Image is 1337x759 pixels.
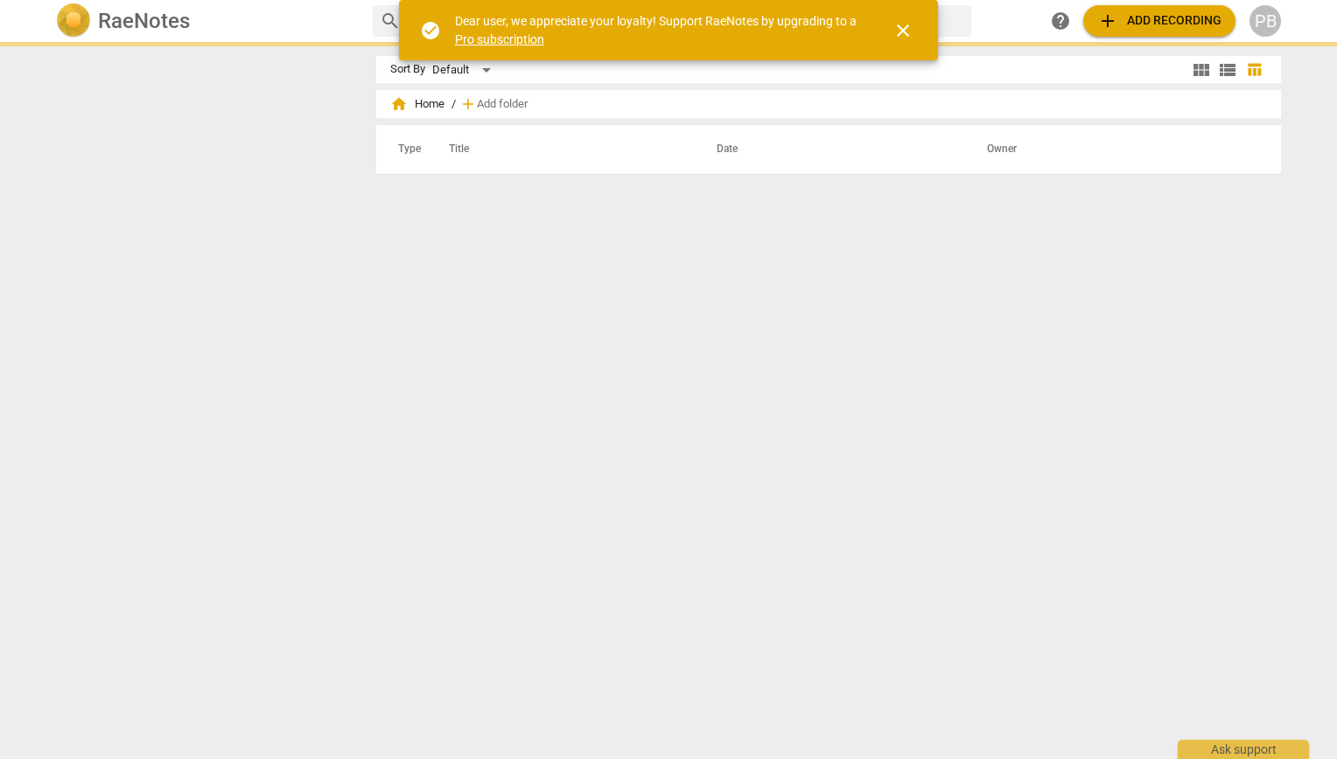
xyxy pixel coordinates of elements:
[380,10,401,31] span: search
[892,20,913,41] span: close
[696,125,966,174] th: Date
[1246,61,1263,78] span: table_chart
[1188,57,1214,83] button: Tile view
[1217,59,1238,80] span: view_list
[420,20,441,41] span: check_circle
[882,10,924,52] button: Close
[451,98,456,111] span: /
[1097,10,1221,31] span: Add recording
[477,98,528,111] span: Add folder
[1050,10,1071,31] span: help
[56,3,359,38] a: LogoRaeNotes
[390,63,425,76] div: Sort By
[1214,57,1241,83] button: List view
[390,95,444,113] span: Home
[1083,5,1235,37] button: Upload
[1241,57,1267,83] button: Table view
[432,56,497,84] div: Default
[459,95,477,113] span: add
[428,125,696,174] th: Title
[455,32,544,46] a: Pro subscription
[1191,59,1212,80] span: view_module
[384,125,428,174] th: Type
[1178,740,1309,759] div: Ask support
[390,95,408,113] span: home
[56,3,91,38] img: Logo
[1045,5,1076,37] a: Help
[1097,10,1118,31] span: add
[1249,5,1281,37] button: PB
[455,12,861,48] div: Dear user, we appreciate your loyalty! Support RaeNotes by upgrading to a
[966,125,1263,174] th: Owner
[98,9,190,33] h2: RaeNotes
